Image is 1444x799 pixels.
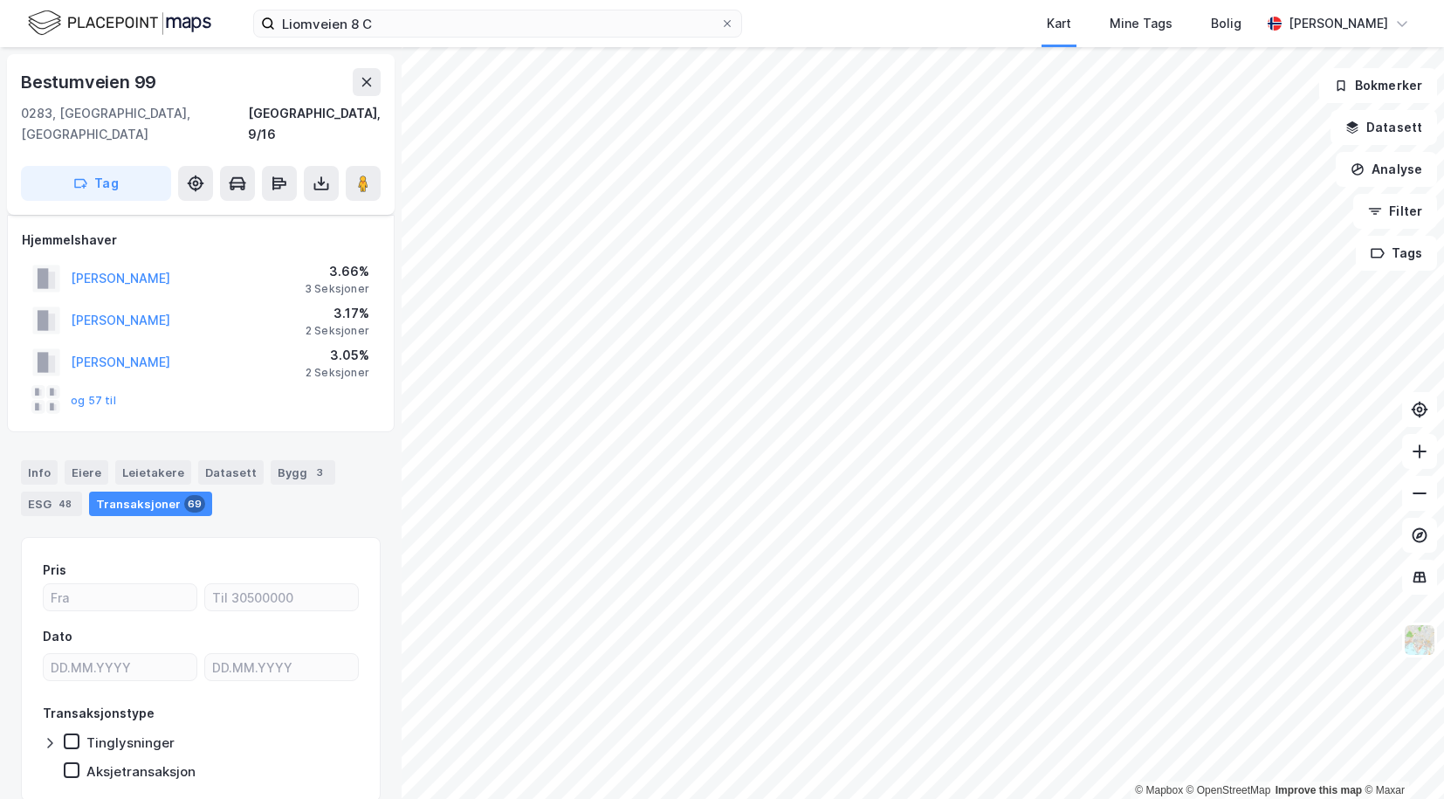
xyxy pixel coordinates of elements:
[1186,784,1271,796] a: OpenStreetMap
[1289,13,1388,34] div: [PERSON_NAME]
[1135,784,1183,796] a: Mapbox
[21,166,171,201] button: Tag
[65,460,108,485] div: Eiere
[44,654,196,680] input: DD.MM.YYYY
[1353,194,1437,229] button: Filter
[311,464,328,481] div: 3
[306,345,369,366] div: 3.05%
[86,734,175,751] div: Tinglysninger
[306,324,369,338] div: 2 Seksjoner
[1331,110,1437,145] button: Datasett
[43,703,155,724] div: Transaksjonstype
[55,495,75,513] div: 48
[205,584,358,610] input: Til 30500000
[89,492,212,516] div: Transaksjoner
[205,654,358,680] input: DD.MM.YYYY
[21,68,160,96] div: Bestumveien 99
[1110,13,1172,34] div: Mine Tags
[43,626,72,647] div: Dato
[306,303,369,324] div: 3.17%
[1403,623,1436,657] img: Z
[1319,68,1437,103] button: Bokmerker
[86,763,196,780] div: Aksjetransaksjon
[1357,715,1444,799] iframe: Chat Widget
[305,261,369,282] div: 3.66%
[21,460,58,485] div: Info
[21,103,248,145] div: 0283, [GEOGRAPHIC_DATA], [GEOGRAPHIC_DATA]
[1276,784,1362,796] a: Improve this map
[28,8,211,38] img: logo.f888ab2527a4732fd821a326f86c7f29.svg
[21,492,82,516] div: ESG
[1356,236,1437,271] button: Tags
[248,103,381,145] div: [GEOGRAPHIC_DATA], 9/16
[44,584,196,610] input: Fra
[115,460,191,485] div: Leietakere
[43,560,66,581] div: Pris
[305,282,369,296] div: 3 Seksjoner
[271,460,335,485] div: Bygg
[22,230,380,251] div: Hjemmelshaver
[198,460,264,485] div: Datasett
[1336,152,1437,187] button: Analyse
[1211,13,1241,34] div: Bolig
[306,366,369,380] div: 2 Seksjoner
[275,10,720,37] input: Søk på adresse, matrikkel, gårdeiere, leietakere eller personer
[184,495,205,513] div: 69
[1047,13,1071,34] div: Kart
